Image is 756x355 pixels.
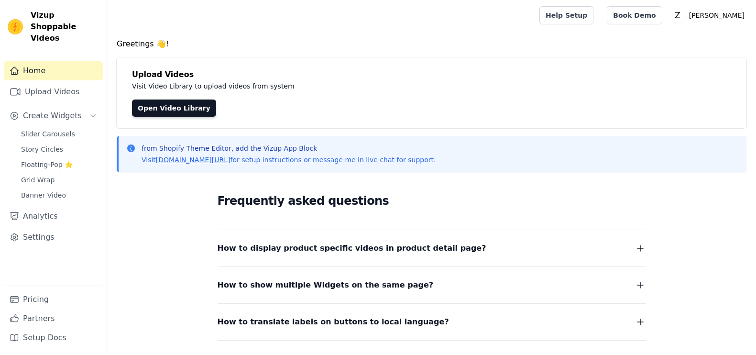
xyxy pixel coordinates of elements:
[132,80,560,92] p: Visit Video Library to upload videos from system
[607,6,662,24] a: Book Demo
[218,315,646,329] button: How to translate labels on buttons to local language?
[21,190,66,200] span: Banner Video
[21,175,55,185] span: Grid Wrap
[15,143,103,156] a: Story Circles
[15,189,103,202] a: Banner Video
[156,156,230,164] a: [DOMAIN_NAME][URL]
[218,278,646,292] button: How to show multiple Widgets on the same page?
[4,61,103,80] a: Home
[4,82,103,101] a: Upload Videos
[670,7,748,24] button: Z [PERSON_NAME]
[15,173,103,187] a: Grid Wrap
[21,129,75,139] span: Slider Carousels
[4,106,103,125] button: Create Widgets
[8,19,23,34] img: Vizup
[117,38,746,50] h4: Greetings 👋!
[142,144,436,153] p: from Shopify Theme Editor, add the Vizup App Block
[132,100,216,117] a: Open Video Library
[4,328,103,347] a: Setup Docs
[4,290,103,309] a: Pricing
[31,10,99,44] span: Vizup Shoppable Videos
[132,69,731,80] h4: Upload Videos
[4,228,103,247] a: Settings
[218,242,646,255] button: How to display product specific videos in product detail page?
[218,242,486,255] span: How to display product specific videos in product detail page?
[218,278,434,292] span: How to show multiple Widgets on the same page?
[218,191,646,211] h2: Frequently asked questions
[218,315,449,329] span: How to translate labels on buttons to local language?
[539,6,593,24] a: Help Setup
[4,309,103,328] a: Partners
[23,110,82,122] span: Create Widgets
[685,7,748,24] p: [PERSON_NAME]
[142,155,436,165] p: Visit for setup instructions or message me in live chat for support.
[21,144,63,154] span: Story Circles
[21,160,73,169] span: Floating-Pop ⭐
[4,207,103,226] a: Analytics
[675,11,680,20] text: Z
[15,127,103,141] a: Slider Carousels
[15,158,103,171] a: Floating-Pop ⭐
